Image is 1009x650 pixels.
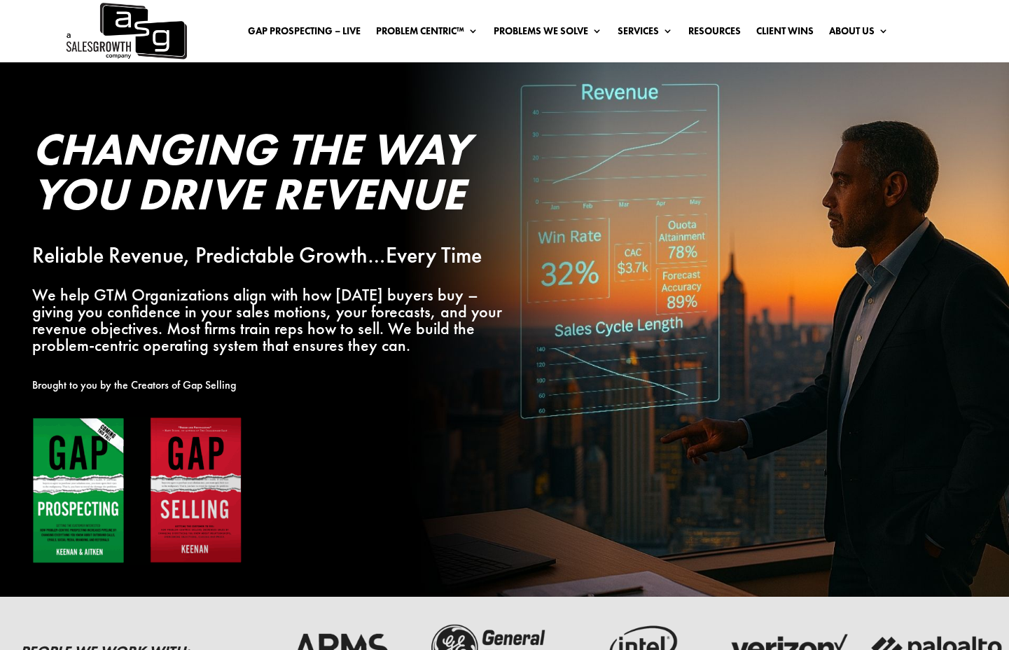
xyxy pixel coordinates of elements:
img: Gap Books [32,417,242,565]
a: Client Wins [756,26,814,41]
a: Problem Centric™ [376,26,478,41]
a: Services [618,26,673,41]
h2: Changing the Way You Drive Revenue [32,127,520,223]
a: Gap Prospecting – LIVE [248,26,361,41]
p: Brought to you by the Creators of Gap Selling [32,377,520,394]
p: We help GTM Organizations align with how [DATE] buyers buy – giving you confidence in your sales ... [32,286,520,353]
a: About Us [829,26,889,41]
a: Problems We Solve [494,26,602,41]
a: Resources [688,26,741,41]
p: Reliable Revenue, Predictable Growth…Every Time [32,247,520,264]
